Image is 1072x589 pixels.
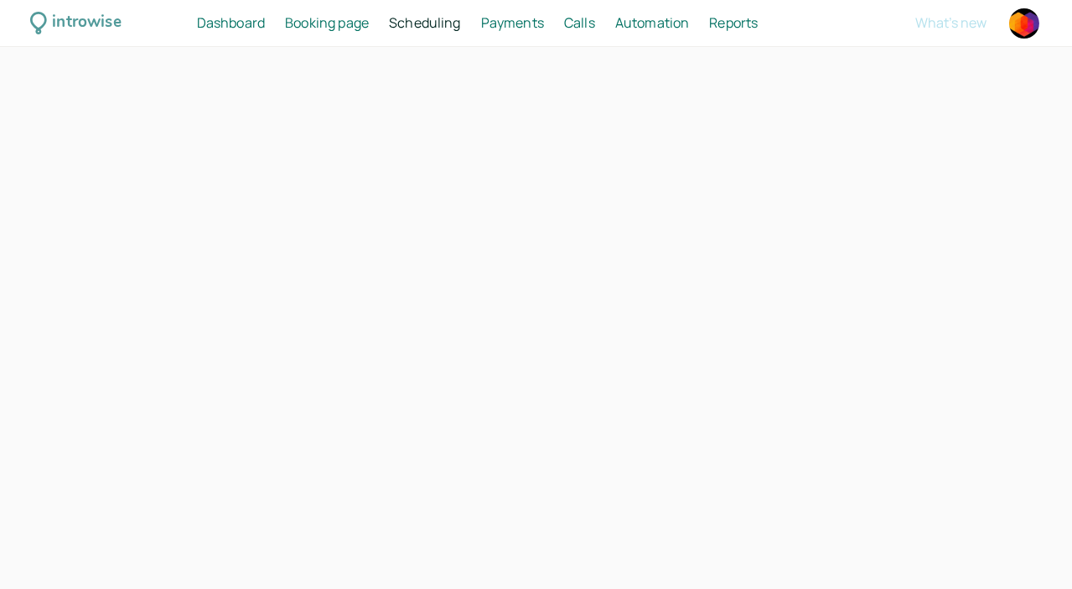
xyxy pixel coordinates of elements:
[285,13,369,34] a: Booking page
[481,13,544,34] a: Payments
[615,13,690,34] a: Automation
[915,15,987,30] button: What's new
[389,13,461,34] a: Scheduling
[1007,6,1042,41] a: Account
[709,13,758,34] a: Reports
[564,13,595,34] a: Calls
[709,13,758,32] span: Reports
[197,13,265,32] span: Dashboard
[915,13,987,32] span: What's new
[481,13,544,32] span: Payments
[988,509,1072,589] iframe: Chat Widget
[197,13,265,34] a: Dashboard
[389,13,461,32] span: Scheduling
[564,13,595,32] span: Calls
[30,10,122,36] a: introwise
[615,13,690,32] span: Automation
[285,13,369,32] span: Booking page
[52,10,121,36] div: introwise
